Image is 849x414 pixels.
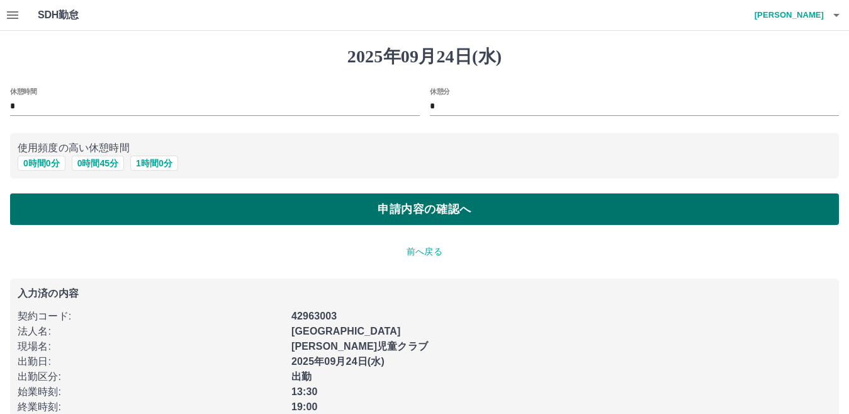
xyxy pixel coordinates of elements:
[430,86,450,96] label: 休憩分
[10,86,37,96] label: 休憩時間
[18,369,284,384] p: 出勤区分 :
[291,341,428,352] b: [PERSON_NAME]児童クラブ
[10,46,839,67] h1: 2025年09月24日(水)
[10,245,839,258] p: 前へ戻る
[18,156,65,171] button: 0時間0分
[291,371,312,382] b: 出勤
[18,289,831,299] p: 入力済の内容
[18,141,831,156] p: 使用頻度の高い休憩時間
[291,356,385,367] b: 2025年09月24日(水)
[10,193,839,225] button: 申請内容の確認へ
[18,324,284,339] p: 法人名 :
[18,354,284,369] p: 出勤日 :
[291,311,337,321] b: 42963003
[291,386,318,397] b: 13:30
[291,326,401,336] b: [GEOGRAPHIC_DATA]
[130,156,178,171] button: 1時間0分
[18,384,284,400] p: 始業時刻 :
[18,339,284,354] p: 現場名 :
[18,309,284,324] p: 契約コード :
[291,401,318,412] b: 19:00
[72,156,124,171] button: 0時間45分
